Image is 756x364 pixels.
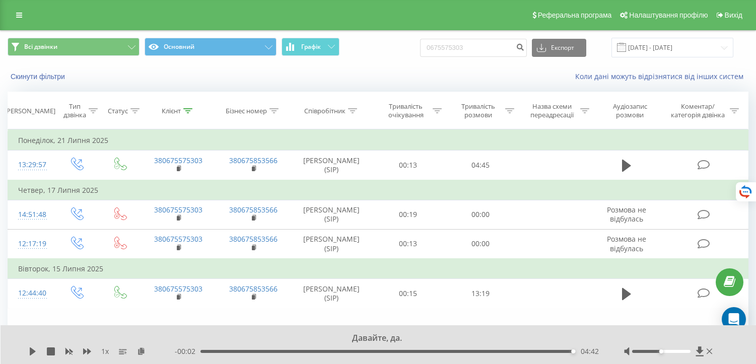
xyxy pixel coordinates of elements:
[722,307,746,331] div: Open Intercom Messenger
[8,180,748,200] td: Четвер, 17 Липня 2025
[229,284,278,294] a: 380675853566
[8,130,748,151] td: Понеділок, 21 Липня 2025
[8,259,748,279] td: Вівторок, 15 Липня 2025
[629,11,708,19] span: Налаштування профілю
[659,349,663,353] div: Accessibility label
[668,102,727,119] div: Коментар/категорія дзвінка
[229,205,278,214] a: 380675853566
[18,155,44,175] div: 13:29:57
[301,43,321,50] span: Графік
[420,39,527,57] input: Пошук за номером
[444,279,517,308] td: 13:19
[571,349,575,353] div: Accessibility label
[372,279,445,308] td: 00:15
[24,43,57,51] span: Всі дзвінки
[63,102,86,119] div: Тип дзвінка
[282,38,339,56] button: Графік
[304,107,346,115] div: Співробітник
[18,234,44,254] div: 12:17:19
[607,234,646,253] span: Розмова не відбулась
[372,229,445,259] td: 00:13
[607,205,646,224] span: Розмова не відбулась
[372,200,445,229] td: 00:19
[538,11,612,19] span: Реферальна програма
[154,156,202,165] a: 380675575303
[154,205,202,214] a: 380675575303
[226,107,267,115] div: Бізнес номер
[291,229,372,259] td: [PERSON_NAME] (SIP)
[532,39,586,57] button: Експорт
[8,38,140,56] button: Всі дзвінки
[581,346,599,356] span: 04:42
[97,333,646,344] div: Давайте, да.
[175,346,200,356] span: - 00:02
[444,229,517,259] td: 00:00
[381,102,431,119] div: Тривалість очікування
[18,205,44,225] div: 14:51:48
[526,102,578,119] div: Назва схеми переадресації
[575,71,748,81] a: Коли дані можуть відрізнятися вiд інших систем
[229,156,278,165] a: 380675853566
[453,102,503,119] div: Тривалість розмови
[725,11,742,19] span: Вихід
[291,151,372,180] td: [PERSON_NAME] (SIP)
[154,234,202,244] a: 380675575303
[444,151,517,180] td: 04:45
[5,107,55,115] div: [PERSON_NAME]
[154,284,202,294] a: 380675575303
[229,234,278,244] a: 380675853566
[291,200,372,229] td: [PERSON_NAME] (SIP)
[444,200,517,229] td: 00:00
[372,151,445,180] td: 00:13
[101,346,109,356] span: 1 x
[601,102,659,119] div: Аудіозапис розмови
[8,72,70,81] button: Скинути фільтри
[18,283,44,303] div: 12:44:40
[162,107,181,115] div: Клієнт
[108,107,128,115] div: Статус
[145,38,277,56] button: Основний
[291,279,372,308] td: [PERSON_NAME] (SIP)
